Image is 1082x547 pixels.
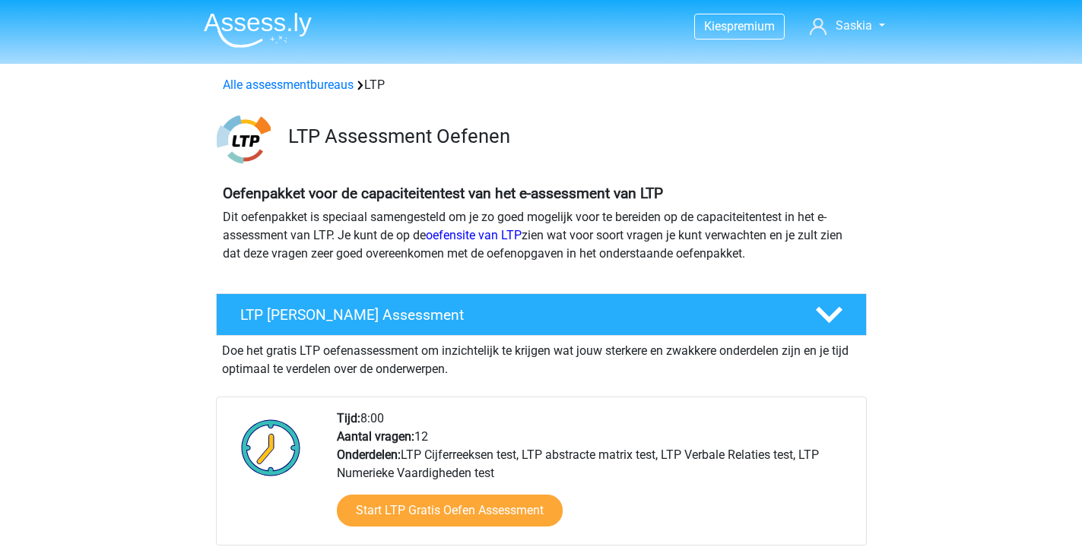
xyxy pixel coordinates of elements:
b: Tijd: [337,411,360,425]
b: Onderdelen: [337,447,401,462]
a: Start LTP Gratis Oefen Assessment [337,495,563,526]
b: Oefenpakket voor de capaciteitentest van het e-assessment van LTP [223,185,663,202]
a: Alle assessmentbureaus [223,77,354,92]
img: Assessly [204,12,312,48]
b: Aantal vragen: [337,429,414,444]
span: Kies [704,19,727,33]
div: LTP [217,76,866,94]
div: Doe het gratis LTP oefenassessment om inzichtelijk te krijgen wat jouw sterkere en zwakkere onder... [216,336,867,378]
h4: LTP [PERSON_NAME] Assessment [240,306,791,324]
img: ltp.png [217,112,271,166]
span: premium [727,19,775,33]
a: LTP [PERSON_NAME] Assessment [210,293,873,336]
a: oefensite van LTP [426,228,522,242]
img: Klok [233,409,309,485]
a: Saskia [804,17,890,35]
a: Kiespremium [695,16,784,36]
h3: LTP Assessment Oefenen [288,125,855,148]
p: Dit oefenpakket is speciaal samengesteld om je zo goed mogelijk voor te bereiden op de capaciteit... [223,208,860,263]
div: 8:00 12 LTP Cijferreeksen test, LTP abstracte matrix test, LTP Verbale Relaties test, LTP Numerie... [325,409,865,545]
span: Saskia [836,18,872,33]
